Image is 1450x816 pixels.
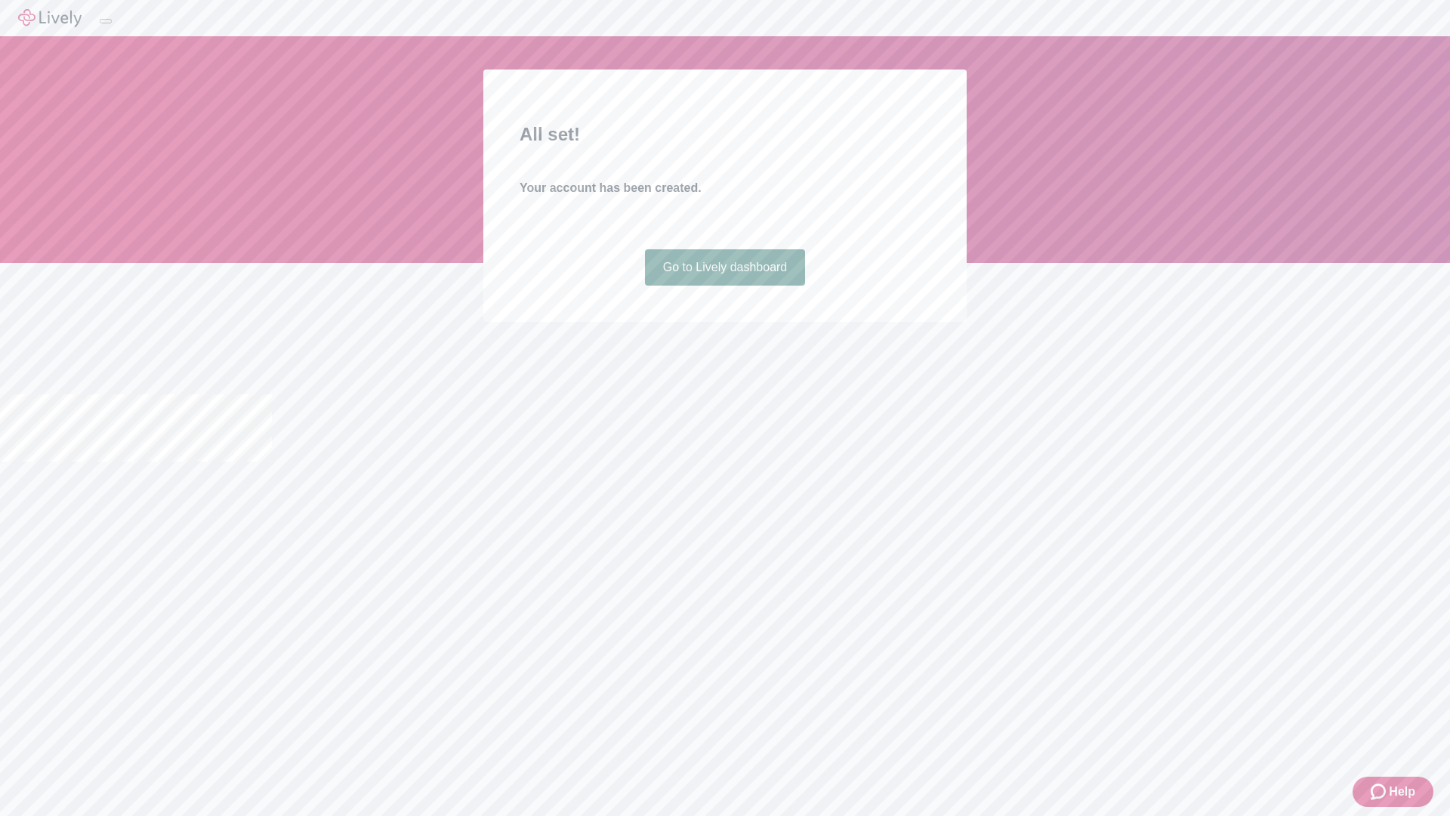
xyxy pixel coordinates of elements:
[1353,777,1433,807] button: Zendesk support iconHelp
[645,249,806,286] a: Go to Lively dashboard
[1371,783,1389,801] svg: Zendesk support icon
[100,19,112,23] button: Log out
[520,179,930,197] h4: Your account has been created.
[18,9,82,27] img: Lively
[520,121,930,148] h2: All set!
[1389,783,1415,801] span: Help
